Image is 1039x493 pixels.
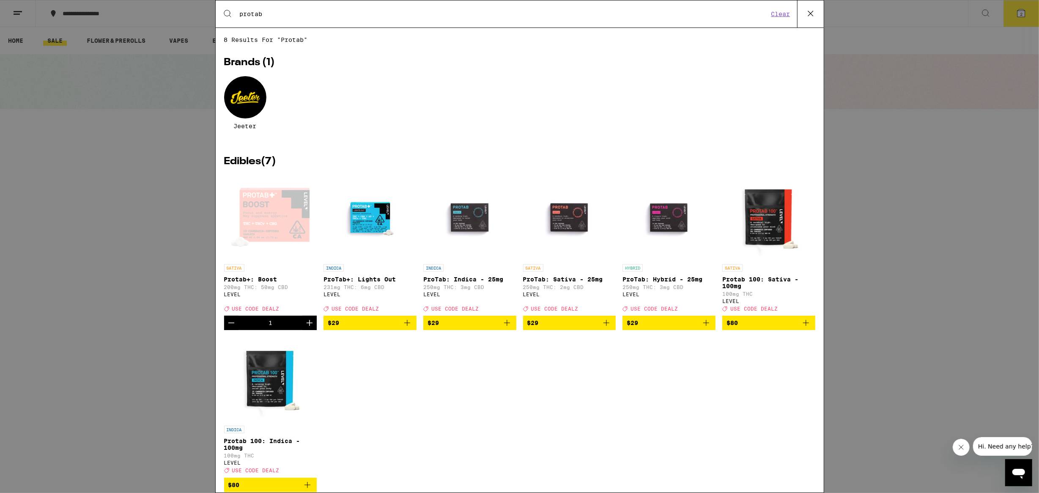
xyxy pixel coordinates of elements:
div: LEVEL [323,292,417,297]
p: SATIVA [523,264,543,272]
button: Add to bag [523,316,616,330]
div: LEVEL [622,292,716,297]
button: Increment [302,316,317,330]
span: USE CODE DEALZ [332,306,379,311]
h2: Edibles ( 7 ) [224,157,815,167]
span: 8 results for "protab" [224,36,815,43]
p: INDICA [423,264,444,272]
div: 1 [269,319,272,326]
span: USE CODE DEALZ [232,468,280,474]
iframe: Close message [953,439,970,456]
img: LEVEL - ProTab: Sativa - 25mg [527,175,611,260]
span: USE CODE DEALZ [730,306,778,311]
a: Open page for Protab 100: Sativa - 100mg from LEVEL [722,175,815,316]
p: 250mg THC: 3mg CBD [423,284,516,290]
p: SATIVA [722,264,743,272]
p: ProTab: Sativa - 25mg [523,276,616,283]
p: Protab+: Boost [224,276,317,283]
div: LEVEL [224,292,317,297]
img: LEVEL - ProTab+: Lights Out [328,175,412,260]
button: Add to bag [622,316,716,330]
span: $29 [627,319,638,326]
button: Add to bag [722,316,815,330]
iframe: Button to launch messaging window [1005,459,1032,486]
span: $29 [527,319,539,326]
img: LEVEL - Protab 100: Indica - 100mg [228,337,313,421]
p: 250mg THC: 3mg CBD [622,284,716,290]
button: Clear [769,10,793,18]
img: LEVEL - ProTab: Indica - 25mg [428,175,512,260]
a: Open page for ProTab: Indica - 25mg from LEVEL [423,175,516,316]
span: $29 [428,319,439,326]
p: INDICA [224,426,244,433]
p: ProTab: Indica - 25mg [423,276,516,283]
p: 100mg THC [224,453,317,458]
p: 200mg THC: 50mg CBD [224,284,317,290]
span: USE CODE DEALZ [232,306,280,311]
p: Protab 100: Indica - 100mg [224,438,317,451]
p: ProTab+: Lights Out [323,276,417,283]
div: LEVEL [523,292,616,297]
span: USE CODE DEALZ [431,306,479,311]
p: SATIVA [224,264,244,272]
span: USE CODE DEALZ [631,306,678,311]
img: LEVEL - Protab 100: Sativa - 100mg [726,175,811,260]
a: Open page for ProTab: Sativa - 25mg from LEVEL [523,175,616,316]
p: Protab 100: Sativa - 100mg [722,276,815,289]
p: 100mg THC [722,291,815,297]
button: Add to bag [323,316,417,330]
span: $29 [328,319,339,326]
button: Add to bag [224,478,317,492]
a: Open page for Protab+: Boost from LEVEL [224,175,317,316]
input: Search for products & categories [239,10,769,18]
p: INDICA [323,264,344,272]
button: Decrement [224,316,239,330]
p: 250mg THC: 2mg CBD [523,284,616,290]
p: HYBRID [622,264,643,272]
span: Hi. Need any help? [5,6,61,13]
span: $80 [228,482,240,488]
img: LEVEL - ProTab: Hybrid - 25mg [627,175,711,260]
h2: Brands ( 1 ) [224,58,815,68]
span: Jeeter [234,123,257,129]
a: Open page for Protab 100: Indica - 100mg from LEVEL [224,337,317,477]
iframe: Message from company [973,437,1032,456]
div: LEVEL [722,298,815,304]
span: $80 [726,319,738,326]
span: USE CODE DEALZ [531,306,578,311]
p: 231mg THC: 6mg CBD [323,284,417,290]
div: LEVEL [423,292,516,297]
a: Open page for ProTab: Hybrid - 25mg from LEVEL [622,175,716,316]
a: Open page for ProTab+: Lights Out from LEVEL [323,175,417,316]
button: Add to bag [423,316,516,330]
p: ProTab: Hybrid - 25mg [622,276,716,283]
div: LEVEL [224,460,317,465]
